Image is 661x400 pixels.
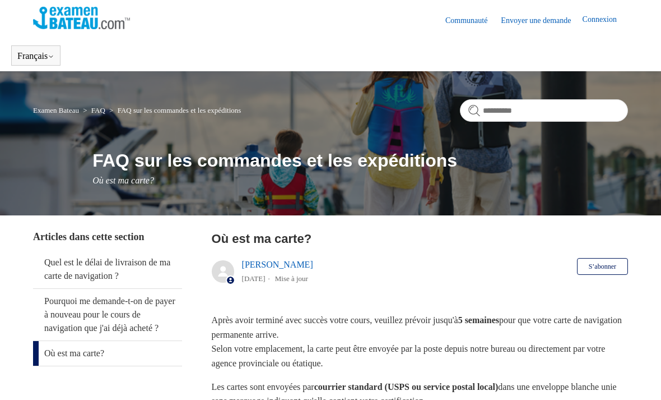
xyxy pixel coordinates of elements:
[33,106,81,114] li: Examen Bateau
[33,231,144,242] span: Articles dans cette section
[577,258,628,275] button: S’abonner à Article
[458,315,499,325] strong: 5 semaines
[583,13,628,27] a: Connexion
[275,274,308,283] li: Mise à jour
[242,260,313,269] a: [PERSON_NAME]
[212,313,628,370] p: Après avoir terminé avec succès votre cours, veuillez prévoir jusqu'à pour que votre carte de nav...
[460,99,628,122] input: Rechercher
[445,15,499,26] a: Communauté
[17,51,54,61] button: Français
[33,7,130,29] img: Page d’accueil du Centre d’aide Examen Bateau
[92,176,154,185] span: Où est ma carte?
[242,274,266,283] time: 08/05/2025 11:57
[33,250,182,288] a: Quel est le délai de livraison de ma carte de navigation ?
[92,147,628,174] h1: FAQ sur les commandes et les expéditions
[501,15,582,26] a: Envoyer une demande
[33,289,182,341] a: Pourquoi me demande-t-on de payer à nouveau pour le cours de navigation que j'ai déjà acheté ?
[33,341,182,366] a: Où est ma carte?
[81,106,107,114] li: FAQ
[107,106,241,114] li: FAQ sur les commandes et les expéditions
[91,106,105,114] a: FAQ
[118,106,241,114] a: FAQ sur les commandes et les expéditions
[33,106,79,114] a: Examen Bateau
[314,382,499,392] strong: courrier standard (USPS ou service postal local)
[212,229,628,248] h2: Où est ma carte?
[623,362,653,392] div: Live chat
